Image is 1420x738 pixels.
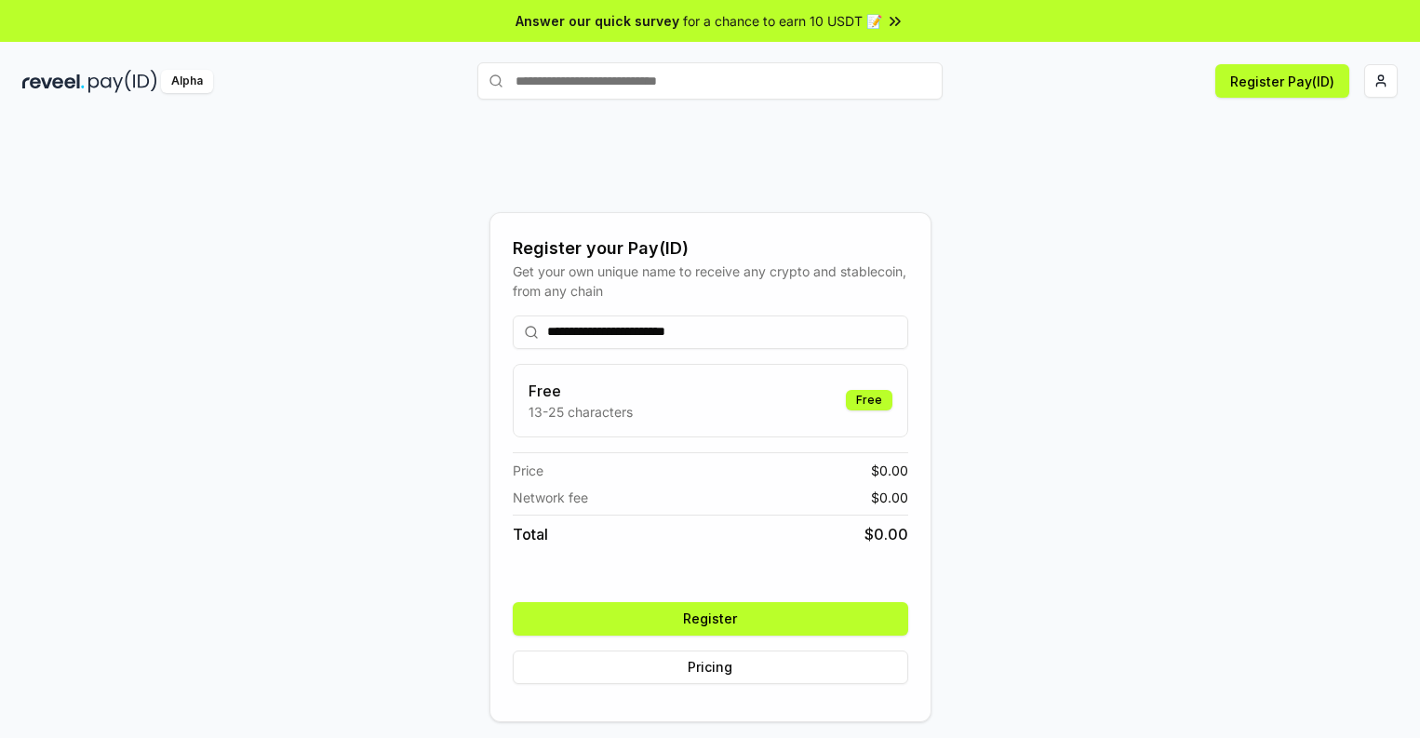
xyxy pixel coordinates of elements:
[513,262,908,301] div: Get your own unique name to receive any crypto and stablecoin, from any chain
[513,651,908,684] button: Pricing
[88,70,157,93] img: pay_id
[513,488,588,507] span: Network fee
[871,488,908,507] span: $ 0.00
[846,390,892,410] div: Free
[513,602,908,636] button: Register
[513,523,548,545] span: Total
[513,235,908,262] div: Register your Pay(ID)
[513,461,543,480] span: Price
[529,380,633,402] h3: Free
[871,461,908,480] span: $ 0.00
[516,11,679,31] span: Answer our quick survey
[683,11,882,31] span: for a chance to earn 10 USDT 📝
[1215,64,1349,98] button: Register Pay(ID)
[161,70,213,93] div: Alpha
[529,402,633,422] p: 13-25 characters
[864,523,908,545] span: $ 0.00
[22,70,85,93] img: reveel_dark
